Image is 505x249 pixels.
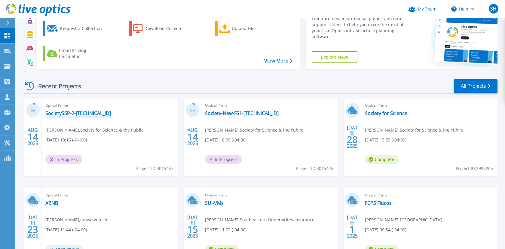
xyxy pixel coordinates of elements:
div: AUG 2025 [187,126,198,148]
a: FCPS Flucos [365,200,392,206]
span: Optical Prime [45,102,174,109]
span: Project ID: 2993205 [456,165,493,172]
span: Optical Prime [45,192,174,199]
div: Recent Projects [23,79,89,93]
a: Society-New-FS1-[TECHNICAL_ID] [205,110,279,116]
span: In Progress [45,155,82,164]
span: % [33,109,35,112]
div: AUG 2025 [27,126,38,148]
span: Optical Prime [365,102,494,109]
a: SocietySSP-2-[TECHNICAL_ID] [45,110,111,116]
span: [PERSON_NAME] , ex sycomtech [45,217,107,223]
div: [DATE] 2025 [27,216,38,238]
a: View More [264,58,292,64]
a: Download Collector [129,21,196,36]
div: [DATE] 2025 [347,126,358,148]
span: [DATE] 18:09 (-04:00) [205,137,246,143]
h3: 5 [26,107,40,114]
a: Upload Files [215,21,282,36]
a: Cloud Pricing Calculator [43,46,110,61]
span: 15 [187,227,198,232]
span: 1 [350,227,355,232]
span: 28 [347,137,358,142]
span: [DATE] 11:44 (-04:00) [45,226,87,233]
span: [PERSON_NAME] , Society for Science & the Public [205,127,303,133]
a: SUI-VMs [205,200,224,206]
span: Project ID: 3015445 [296,165,333,172]
div: [DATE] 2025 [347,216,358,238]
span: In Progress [205,155,242,164]
a: All Projects [454,79,497,93]
span: [PERSON_NAME] , Southeastern Underwrites Insurance [205,217,314,223]
span: [DATE] 18:15 (-04:00) [45,137,87,143]
span: [DATE] 13:53 (-04:00) [365,137,406,143]
span: [DATE] 11:02 (-04:00) [205,226,246,233]
span: [DATE] 09:54 (-04:00) [365,226,406,233]
span: Complete [365,155,399,164]
span: 14 [27,134,38,139]
div: [DATE] 2025 [187,216,198,238]
a: ABNB [45,200,58,206]
span: 23 [27,227,38,232]
span: Optical Prime [205,102,334,109]
span: % [193,109,195,112]
a: Explore Now! [312,51,357,63]
span: SH [490,6,497,11]
h3: 6 [185,107,200,114]
span: Project ID: 3015447 [136,165,173,172]
div: Download Collector [144,23,192,35]
span: [PERSON_NAME] , Society for Science & the Public [365,127,463,133]
span: [PERSON_NAME] , Society for Science & the Public [45,127,143,133]
div: Upload Files [232,23,280,35]
a: Society for Science [365,110,407,116]
div: Find tutorials, instructional guides and other support videos to help you make the most of your L... [312,16,409,40]
span: 14 [187,134,198,139]
a: Request a Collection [43,21,110,36]
span: Optical Prime [365,192,494,199]
div: Request a Collection [60,23,108,35]
span: Optical Prime [205,192,334,199]
span: [PERSON_NAME] , [GEOGRAPHIC_DATA] [365,217,442,223]
div: Cloud Pricing Calculator [59,47,107,59]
